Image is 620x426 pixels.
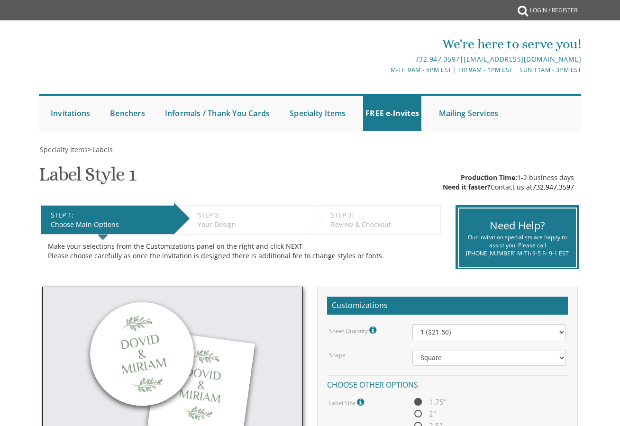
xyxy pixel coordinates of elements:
a: 732.947.3597 [532,182,574,191]
span: Labels [92,145,113,154]
a: FREE e-Invites [363,96,421,131]
a: Specialty Items [39,145,88,154]
span: Need it faster? [443,182,491,191]
div: | [220,54,581,65]
div: Make your selections from the Customizations panel on the right and click NEXT Please choose care... [48,242,434,261]
div: STEP 3: [331,210,435,220]
label: Shape [329,351,346,359]
a: Invitations [48,96,92,131]
div: Need Help? [466,218,569,233]
span: 2" [412,408,436,420]
span: > [88,145,113,154]
a: 732.947.3597 [415,54,460,63]
label: Label Size [329,396,366,408]
div: Choose Main Options [51,220,169,229]
a: [EMAIL_ADDRESS][DOMAIN_NAME] [464,54,581,63]
div: M-Th 9am - 5pm EST | Fri 9am - 1pm EST | Sun 11am - 3pm EST [220,65,581,75]
a: Informals / Thank You Cards [163,96,272,131]
div: Our invitation specialists are happy to assist you! Please call [PHONE_NUMBER] M-Th 9-5 Fr 9-1 EST [466,233,569,257]
a: Benchers [108,96,147,131]
h2: Customizations [327,297,568,315]
p: 1-2 business days Contact us at [443,173,574,192]
div: We're here to serve you! [220,35,581,54]
h1: Label Style 1 [39,164,136,192]
h4: Choose other options [327,375,568,392]
span: Production Time: [461,173,517,182]
a: Specialty Items [287,96,348,131]
div: Review & Checkout [331,220,435,229]
div: Your Design [198,220,302,229]
div: STEP 2: [198,210,302,220]
span: 1.75" [412,396,447,408]
div: STEP 1: [51,210,169,220]
a: Labels [91,145,113,154]
span: Specialty Items [40,145,88,154]
label: Sheet Quantity [329,324,379,336]
a: Mailing Services [437,96,501,131]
